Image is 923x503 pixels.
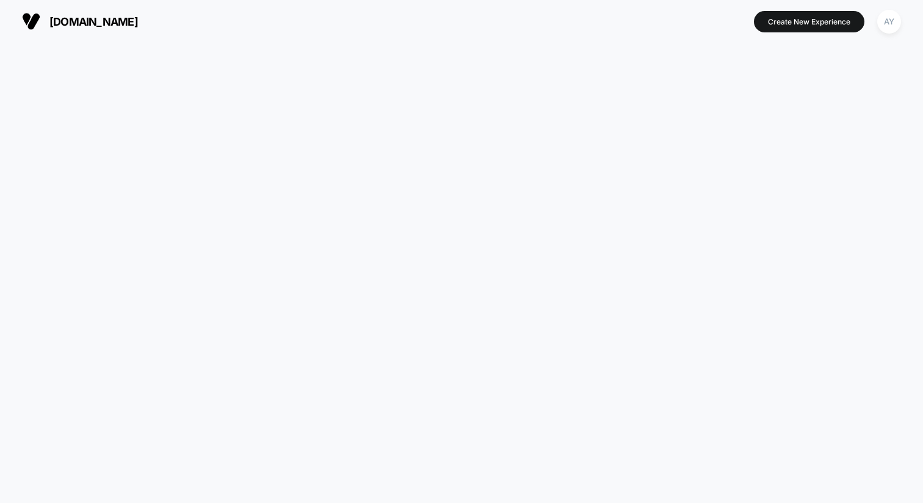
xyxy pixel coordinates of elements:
[49,15,138,28] span: [DOMAIN_NAME]
[18,12,142,31] button: [DOMAIN_NAME]
[877,10,901,34] div: AY
[22,12,40,31] img: Visually logo
[874,9,905,34] button: AY
[754,11,864,32] button: Create New Experience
